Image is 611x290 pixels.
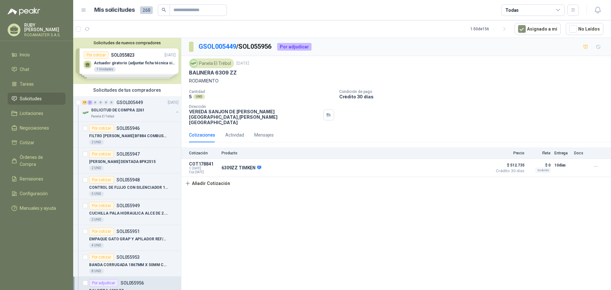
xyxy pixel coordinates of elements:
[8,202,66,214] a: Manuales y ayuda
[116,126,140,131] p: SOL055946
[116,178,140,182] p: SOL055948
[8,78,66,90] a: Tareas
[254,131,274,138] div: Mensajes
[89,236,168,242] p: EMPAQUE GATO GRAP Y APILADOR REF/AH17645
[76,40,179,45] button: Solicitudes de nuevos compradores
[89,191,104,196] div: 5 UND
[493,169,524,173] span: Crédito 30 días
[528,161,551,169] p: $ 0
[73,122,181,148] a: Por cotizarSOL055946FILTRO [PERSON_NAME] BF884 COMBUSTIBLE2 UND
[8,63,66,75] a: Chat
[89,217,104,222] div: 2 UND
[94,5,135,15] h1: Mis solicitudes
[181,177,234,190] button: Añadir Cotización
[140,6,153,14] span: 268
[199,42,272,52] p: / SOL055956
[189,59,234,68] div: Panela El Trébol
[88,100,92,105] div: 3
[73,225,181,251] a: Por cotizarSOL055951EMPAQUE GATO GRAP Y APILADOR REF/AH176454 UND
[98,100,103,105] div: 0
[236,60,249,67] p: [DATE]
[20,139,34,146] span: Cotizar
[20,124,49,131] span: Negociaciones
[121,281,144,285] p: SOL055956
[505,7,519,14] div: Todas
[116,100,143,105] p: GSOL005449
[168,100,179,106] p: [DATE]
[20,205,56,212] span: Manuales y ayuda
[221,151,489,155] p: Producto
[93,100,98,105] div: 0
[566,23,603,35] button: No Leídos
[20,95,42,102] span: Solicitudes
[189,89,334,94] p: Cantidad
[189,161,218,166] p: COT178841
[73,173,181,199] a: Por cotizarSOL055948CONTROL DE FLUJO CON SILENCIADOR 1/45 UND
[89,176,114,184] div: Por cotizar
[277,43,312,51] div: Por adjudicar
[8,137,66,149] a: Cotizar
[8,49,66,61] a: Inicio
[89,279,118,287] div: Por adjudicar
[89,159,156,165] p: [PERSON_NAME] DENTADA 8PK2515
[24,33,66,37] p: RODAMASTER S.A.S.
[20,175,43,182] span: Remisiones
[554,161,570,169] p: 10 días
[189,94,192,99] p: 5
[73,148,181,173] a: Por cotizarSOL055947[PERSON_NAME] DENTADA 8PK25152 UND
[8,107,66,119] a: Licitaciones
[189,131,215,138] div: Cotizaciones
[189,151,218,155] p: Cotización
[493,151,524,155] p: Precio
[73,38,181,84] div: Solicitudes de nuevos compradoresPor cotizarSOL055823[DATE] Actuador giratorio (adjuntar ficha té...
[339,94,608,99] p: Crédito 30 días
[89,133,168,139] p: FILTRO [PERSON_NAME] BF884 COMBUSTIBLE
[189,166,218,170] span: C: [DATE]
[8,187,66,200] a: Configuración
[82,99,180,119] a: 19 3 0 0 0 0 GSOL005449[DATE] Company LogoSOLICITUD DE COMPRA 2261Panela El Trébol
[116,152,140,156] p: SOL055947
[221,165,261,171] p: 6309ZZ TIMKEN
[89,124,114,132] div: Por cotizar
[116,255,140,259] p: SOL055953
[89,185,168,191] p: CONTROL DE FLUJO CON SILENCIADOR 1/4
[73,199,181,225] a: Por cotizarSOL055949CUCHILLA PALA HIDRAULICA ALCE DE 2.50MT2 UND
[89,202,114,209] div: Por cotizar
[20,154,60,168] span: Órdenes de Compra
[73,84,181,96] div: Solicitudes de tus compradores
[20,51,30,58] span: Inicio
[89,166,104,171] div: 2 UND
[8,151,66,170] a: Órdenes de Compra
[199,43,236,50] a: GSOL005449
[89,269,104,274] div: 8 UND
[8,173,66,185] a: Remisiones
[91,114,114,119] p: Panela El Trébol
[73,251,181,277] a: Por cotizarSOL055953BANDA CORRUGADA 1867MM X 50MM CON GUIA8 UND
[82,100,87,105] div: 19
[89,140,104,145] div: 2 UND
[8,122,66,134] a: Negociaciones
[574,151,587,155] p: Docs
[189,69,237,76] p: BALINERA 6309 ZZ
[89,253,114,261] div: Por cotizar
[116,203,140,208] p: SOL055949
[162,8,166,12] span: search
[109,100,114,105] div: 0
[493,161,524,169] span: $ 512.735
[193,94,205,99] div: UND
[190,60,197,67] img: Company Logo
[528,151,551,155] p: Flete
[82,109,90,117] img: Company Logo
[89,262,168,268] p: BANDA CORRUGADA 1867MM X 50MM CON GUIA
[89,228,114,235] div: Por cotizar
[116,229,140,234] p: SOL055951
[89,150,114,158] div: Por cotizar
[8,8,40,15] img: Logo peakr
[536,168,551,173] div: Incluido
[20,66,29,73] span: Chat
[89,210,168,216] p: CUCHILLA PALA HIDRAULICA ALCE DE 2.50MT
[89,243,104,248] div: 4 UND
[189,170,218,174] span: Exp: [DATE]
[20,110,43,117] span: Licitaciones
[104,100,109,105] div: 0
